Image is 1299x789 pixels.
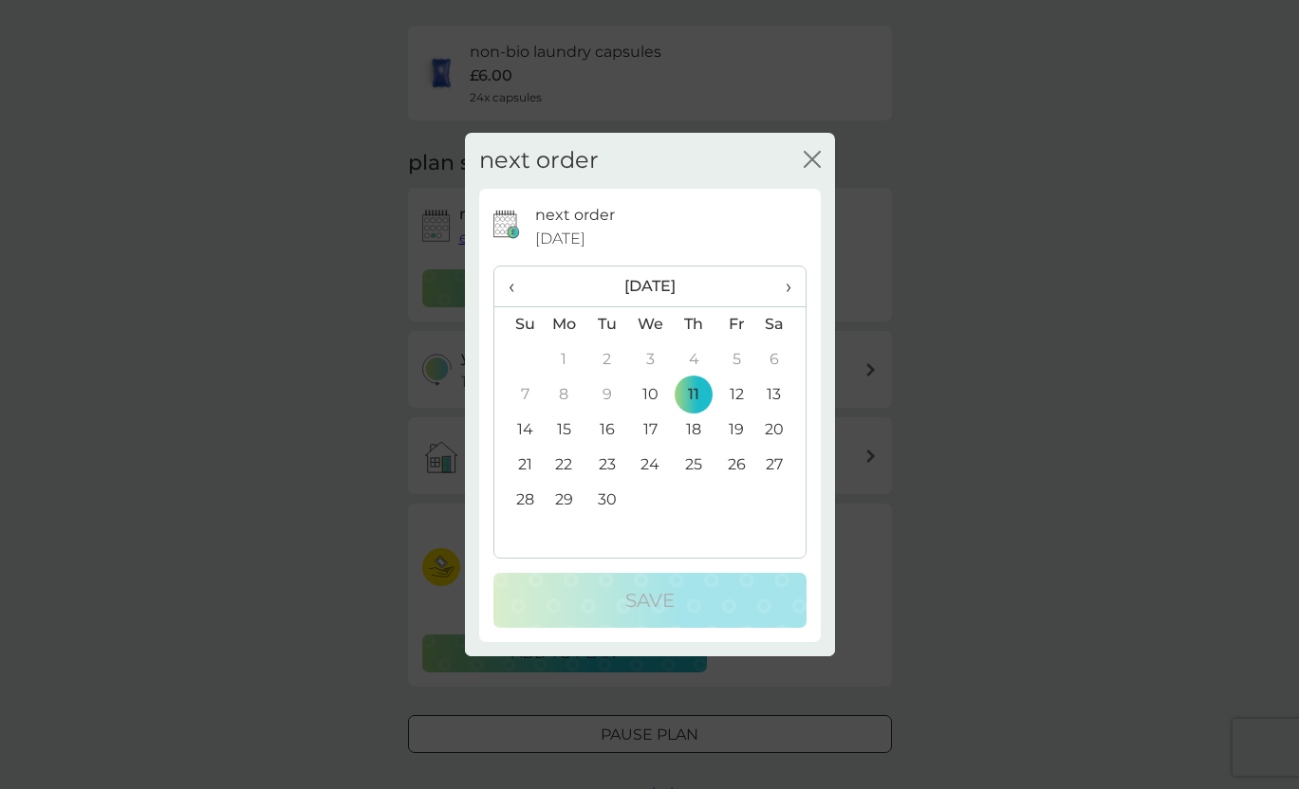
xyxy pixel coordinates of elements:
[494,377,543,413] td: 7
[585,448,628,483] td: 23
[494,306,543,342] th: Su
[715,306,758,342] th: Fr
[494,413,543,448] td: 14
[585,342,628,377] td: 2
[543,342,586,377] td: 1
[543,266,758,307] th: [DATE]
[543,306,586,342] th: Mo
[804,151,821,171] button: close
[494,483,543,518] td: 28
[535,227,585,251] span: [DATE]
[628,377,672,413] td: 10
[625,585,675,615] p: Save
[672,342,714,377] td: 4
[535,203,615,228] p: next order
[628,306,672,342] th: We
[628,342,672,377] td: 3
[479,147,599,174] h2: next order
[585,413,628,448] td: 16
[757,306,805,342] th: Sa
[715,448,758,483] td: 26
[757,377,805,413] td: 13
[672,377,714,413] td: 11
[672,413,714,448] td: 18
[543,413,586,448] td: 15
[585,483,628,518] td: 30
[672,306,714,342] th: Th
[628,448,672,483] td: 24
[509,266,529,306] span: ‹
[585,377,628,413] td: 9
[543,483,586,518] td: 29
[757,413,805,448] td: 20
[715,413,758,448] td: 19
[757,448,805,483] td: 27
[771,266,790,306] span: ›
[715,377,758,413] td: 12
[715,342,758,377] td: 5
[543,448,586,483] td: 22
[585,306,628,342] th: Tu
[628,413,672,448] td: 17
[543,377,586,413] td: 8
[493,573,807,628] button: Save
[672,448,714,483] td: 25
[494,448,543,483] td: 21
[757,342,805,377] td: 6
